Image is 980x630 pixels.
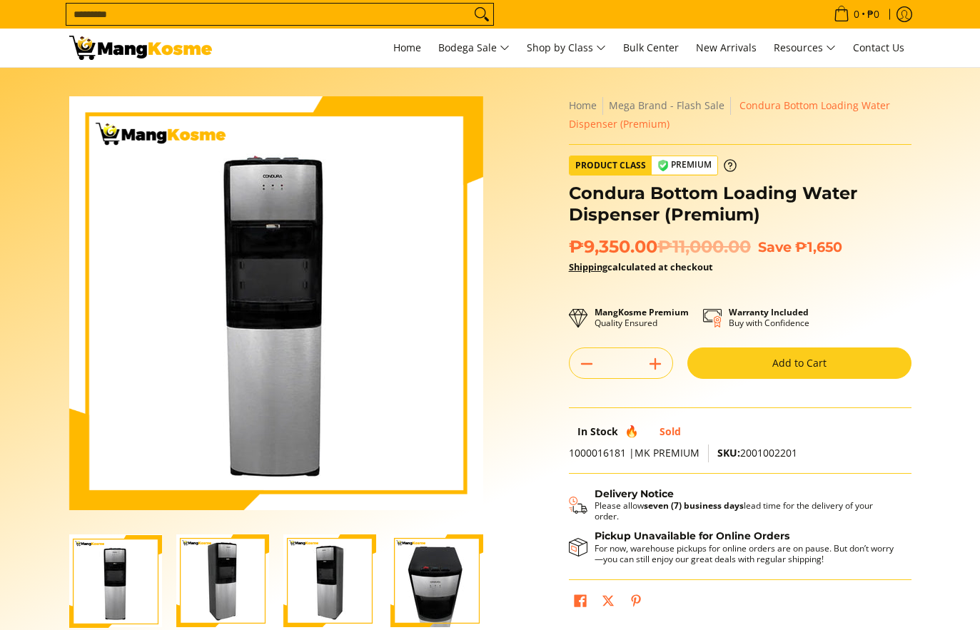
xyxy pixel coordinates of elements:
span: ₱1,650 [795,238,842,255]
strong: Warranty Included [729,306,809,318]
img: Condura Bottom Loading Water Dispenser (Premium)-3 [283,534,376,627]
img: Condura Bottom Loading Water Dispenser l Mang Kosme [69,36,212,60]
button: Shipping & Delivery [569,488,897,522]
img: Condura Bottom Loading Water Dispenser (Premium)-4 [390,534,483,627]
a: Shop by Class [520,29,613,67]
a: Mega Brand - Flash Sale [609,98,724,112]
nav: Breadcrumbs [569,96,911,133]
img: premium-badge-icon.webp [657,160,669,171]
nav: Main Menu [226,29,911,67]
span: Shop by Class [527,39,606,57]
strong: MangKosme Premium [595,306,689,318]
span: 2001002201 [717,446,797,459]
strong: seven (7) business days [644,499,744,512]
span: SKU: [717,446,740,459]
button: Search [470,4,493,25]
a: Post on X [598,591,618,615]
p: For now, warehouse pickups for online orders are on pause. But don’t worry—you can still enjoy ou... [595,543,897,564]
p: Buy with Confidence [729,307,809,328]
button: Add to Cart [687,347,911,379]
a: Contact Us [846,29,911,67]
a: Home [569,98,597,112]
span: Bulk Center [623,41,679,54]
span: Premium [652,156,717,174]
a: Product Class Premium [569,156,737,176]
span: 1000016181 |MK PREMIUM [569,446,699,459]
span: Bodega Sale [438,39,510,57]
a: Home [386,29,428,67]
span: Sold [660,425,681,438]
span: • [829,6,884,22]
img: Condura Bottom Loading Water Dispenser (Premium)-2 [176,534,269,627]
span: 0 [852,9,862,19]
span: Product Class [570,156,652,175]
strong: Delivery Notice [595,487,674,500]
strong: Pickup Unavailable for Online Orders [595,529,789,542]
p: Please allow lead time for the delivery of your order. [595,500,897,522]
a: Bodega Sale [431,29,517,67]
span: Resources [774,39,836,57]
span: New Arrivals [696,41,757,54]
p: Quality Ensured [595,307,689,328]
button: Subtract [570,352,604,375]
a: New Arrivals [689,29,764,67]
a: Pin on Pinterest [626,591,646,615]
span: Save [758,238,792,255]
a: Resources [767,29,843,67]
span: ₱0 [865,9,882,19]
span: Condura Bottom Loading Water Dispenser (Premium) [569,98,890,131]
strong: calculated at checkout [569,260,713,273]
button: Add [638,352,672,375]
a: Share on Facebook [570,591,590,615]
img: Condura Bottom Loading Water Dispenser (Premium)-1 [69,534,162,627]
del: ₱11,000.00 [657,236,751,258]
span: ₱9,350.00 [569,236,751,258]
a: Bulk Center [616,29,686,67]
h1: Condura Bottom Loading Water Dispenser (Premium) [569,183,911,225]
span: Contact Us [853,41,904,54]
span: In Stock [577,425,618,438]
img: Condura Bottom Loading Water Dispenser (Premium) [69,96,483,510]
span: Home [393,41,421,54]
a: Shipping [569,260,607,273]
